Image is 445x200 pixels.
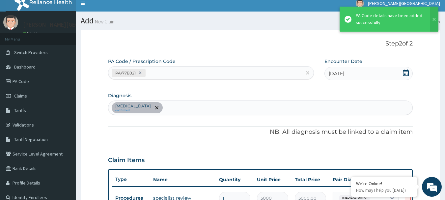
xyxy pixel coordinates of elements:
[108,58,176,65] label: PA Code / Prescription Code
[14,107,26,113] span: Tariffs
[113,69,137,77] div: PA/77E021
[38,59,91,125] span: We're online!
[34,37,111,45] div: Chat with us now
[108,128,413,136] p: NB: All diagnosis must be linked to a claim item
[356,12,424,26] div: PA Code details have been added successfully
[108,3,124,19] div: Minimize live chat window
[14,93,27,99] span: Claims
[154,105,160,111] span: remove selection option
[254,173,292,186] th: Unit Price
[94,19,116,24] small: New Claim
[402,173,435,186] th: Actions
[115,109,151,112] small: confirmed
[108,157,145,164] h3: Claim Items
[14,64,36,70] span: Dashboard
[12,33,27,49] img: d_794563401_company_1708531726252_794563401
[216,173,254,186] th: Quantity
[14,136,48,142] span: Tariff Negotiation
[3,15,18,30] img: User Image
[108,40,413,47] p: Step 2 of 2
[23,31,39,36] a: Online
[14,49,48,55] span: Switch Providers
[112,173,150,186] th: Type
[329,173,402,186] th: Pair Diagnosis
[292,173,329,186] th: Total Price
[356,181,412,186] div: We're Online!
[356,187,412,193] p: How may I help you today?
[3,131,125,155] textarea: Type your message and hit 'Enter'
[23,22,121,28] p: [PERSON_NAME][GEOGRAPHIC_DATA]
[81,16,440,25] h1: Add
[115,103,151,109] p: [MEDICAL_DATA]
[324,58,362,65] label: Encounter Date
[329,70,344,77] span: [DATE]
[150,173,216,186] th: Name
[108,92,131,99] label: Diagnosis
[368,0,440,6] span: [PERSON_NAME][GEOGRAPHIC_DATA]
